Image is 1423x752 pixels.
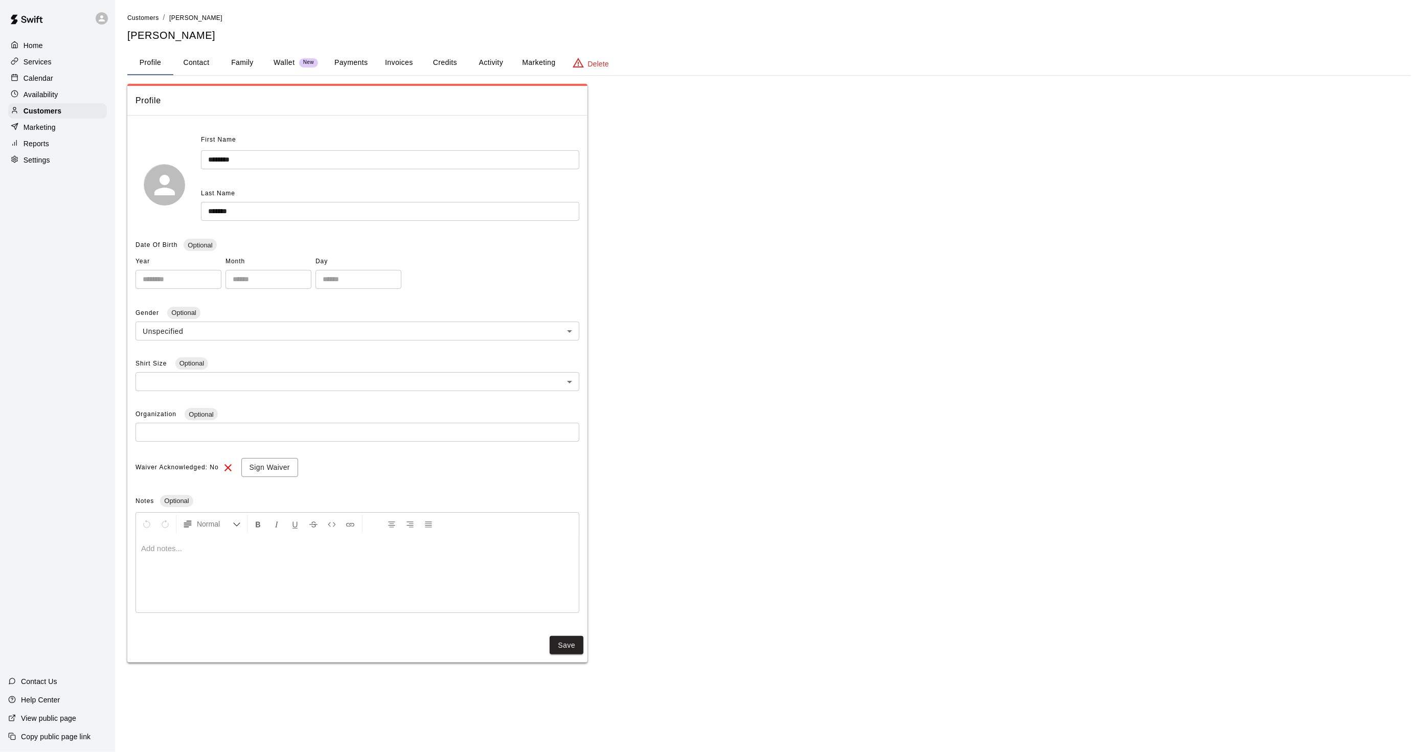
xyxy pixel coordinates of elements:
button: Save [550,636,583,655]
p: Copy public page link [21,732,91,742]
p: Calendar [24,73,53,83]
span: Normal [197,519,233,529]
button: Justify Align [420,515,437,533]
p: Marketing [24,122,56,132]
button: Invoices [376,51,422,75]
button: Center Align [383,515,400,533]
a: Calendar [8,71,107,86]
button: Profile [127,51,173,75]
span: Optional [175,359,208,367]
p: Help Center [21,695,60,705]
p: Settings [24,155,50,165]
span: Organization [135,411,178,418]
span: Gender [135,309,161,316]
p: Services [24,57,52,67]
button: Family [219,51,265,75]
div: basic tabs example [127,51,1411,75]
button: Left Align [365,515,382,533]
button: Format Underline [286,515,304,533]
button: Redo [156,515,174,533]
span: [PERSON_NAME] [169,14,222,21]
span: Customers [127,14,159,21]
button: Format Italics [268,515,285,533]
span: Last Name [201,190,235,197]
button: Insert Link [342,515,359,533]
a: Reports [8,136,107,151]
button: Sign Waiver [241,458,298,477]
a: Services [8,54,107,70]
button: Activity [468,51,514,75]
span: Day [315,254,401,270]
button: Payments [326,51,376,75]
a: Marketing [8,120,107,135]
span: Notes [135,497,154,505]
a: Settings [8,152,107,168]
button: Credits [422,51,468,75]
p: Reports [24,139,49,149]
span: Optional [185,411,217,418]
p: Contact Us [21,676,57,687]
span: First Name [201,132,236,148]
span: Optional [167,309,200,316]
span: Month [225,254,311,270]
p: Customers [24,106,61,116]
span: Waiver Acknowledged: No [135,460,219,476]
span: Profile [135,94,579,107]
p: Home [24,40,43,51]
span: Date Of Birth [135,241,177,248]
span: Year [135,254,221,270]
nav: breadcrumb [127,12,1411,24]
button: Format Strikethrough [305,515,322,533]
button: Marketing [514,51,563,75]
a: Availability [8,87,107,102]
span: Optional [184,241,216,249]
button: Insert Code [323,515,341,533]
span: Optional [160,497,193,505]
a: Customers [127,13,159,21]
div: Unspecified [135,322,579,340]
a: Home [8,38,107,53]
span: Shirt Size [135,360,169,367]
p: Availability [24,89,58,100]
button: Format Bold [250,515,267,533]
button: Right Align [401,515,419,533]
p: View public page [21,713,76,723]
li: / [163,12,165,23]
a: Customers [8,103,107,119]
p: Wallet [274,57,295,68]
span: New [299,59,318,66]
h5: [PERSON_NAME] [127,29,1411,42]
button: Undo [138,515,155,533]
p: Delete [588,59,609,69]
button: Contact [173,51,219,75]
button: Formatting Options [178,515,245,533]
